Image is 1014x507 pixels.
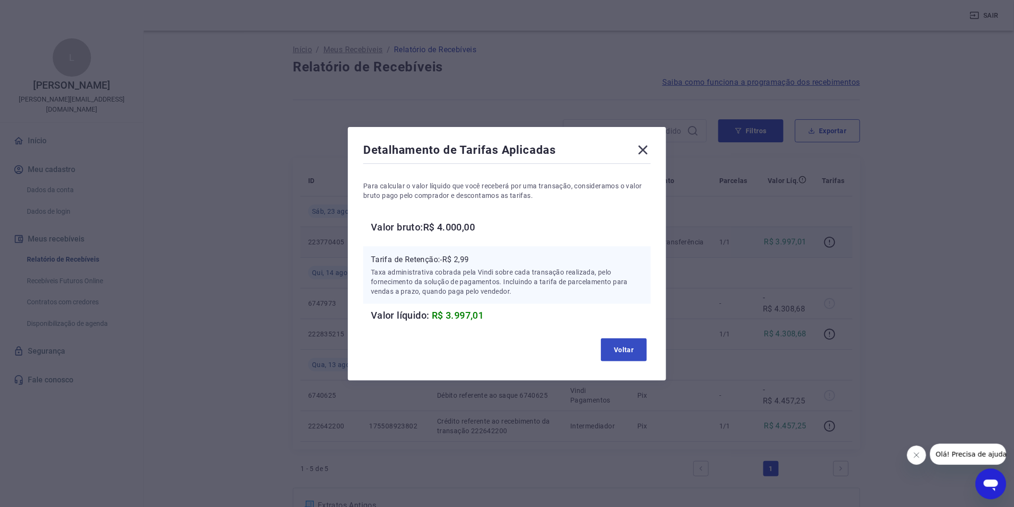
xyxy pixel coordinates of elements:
span: Olá! Precisa de ajuda? [6,7,81,14]
iframe: Botão para abrir a janela de mensagens [976,469,1006,499]
span: R$ 3.997,01 [432,310,484,321]
h6: Valor bruto: R$ 4.000,00 [371,219,651,235]
div: Detalhamento de Tarifas Aplicadas [363,142,651,161]
p: Tarifa de Retenção: -R$ 2,99 [371,254,643,265]
h6: Valor líquido: [371,308,651,323]
button: Voltar [601,338,647,361]
p: Para calcular o valor líquido que você receberá por uma transação, consideramos o valor bruto pag... [363,181,651,200]
p: Taxa administrativa cobrada pela Vindi sobre cada transação realizada, pelo fornecimento da soluç... [371,267,643,296]
iframe: Mensagem da empresa [930,444,1006,465]
iframe: Fechar mensagem [907,446,926,465]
